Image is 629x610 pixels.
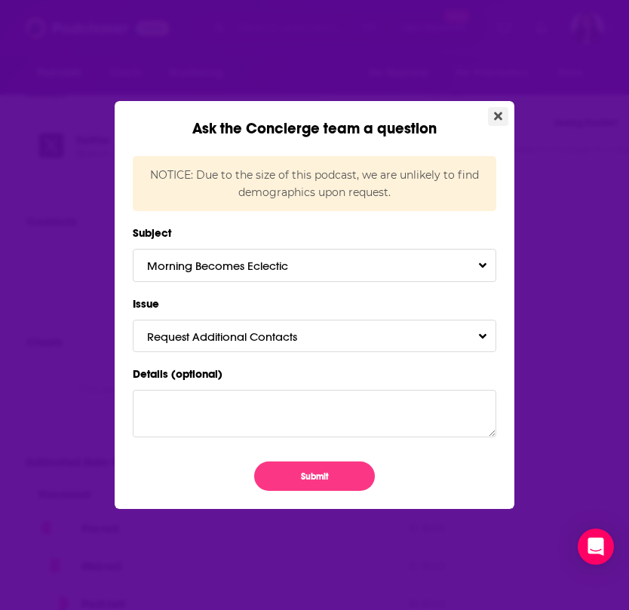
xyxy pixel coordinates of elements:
span: Request Additional Contacts [147,330,327,344]
span: Morning Becomes Eclectic [147,259,318,273]
div: NOTICE: Due to the size of this podcast, we are unlikely to find demographics upon request. [133,156,496,211]
button: Close [488,107,508,126]
label: Issue [133,294,496,314]
button: Submit [254,461,375,491]
div: Ask the Concierge team a question [115,101,514,138]
label: Details (optional) [133,364,496,384]
div: Open Intercom Messenger [578,529,614,565]
button: Morning Becomes EclecticToggle Pronoun Dropdown [133,249,496,281]
label: Subject [133,223,496,243]
button: Request Additional ContactsToggle Pronoun Dropdown [133,320,496,352]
